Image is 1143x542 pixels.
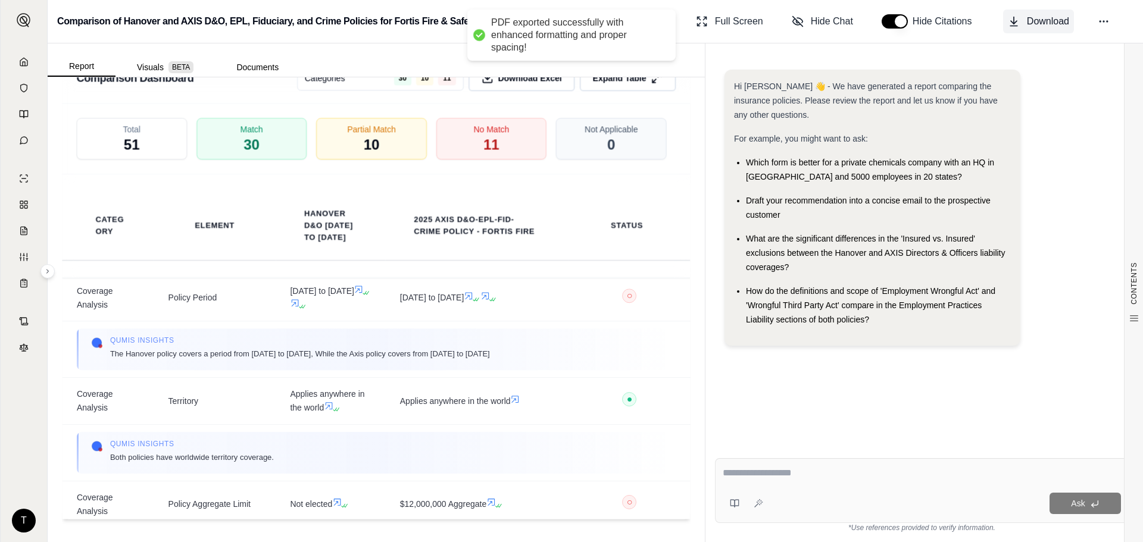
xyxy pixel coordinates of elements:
span: Not Applicable [585,123,638,135]
h3: Comparison Dashboard [77,67,194,89]
img: Qumis [90,440,102,452]
span: Full Screen [715,14,763,29]
button: Ask [1050,493,1121,514]
span: Total [123,123,140,135]
div: *Use references provided to verify information. [715,523,1129,532]
span: Coverage Analysis [77,284,140,311]
span: Qumis INSIGHTS [110,438,273,448]
span: Applies anywhere in the world [290,387,371,414]
span: 11 [483,135,499,154]
span: Hide Chat [811,14,853,29]
span: Policy Period [168,291,261,305]
span: The Hanover policy covers a period from [DATE] to [DATE], While the Axis policy covers from [DATE... [110,347,489,360]
span: Download [1027,14,1069,29]
span: Not elected [290,497,371,511]
span: 51 [124,135,140,154]
a: Documents Vault [8,76,40,100]
span: Hide Citations [913,14,979,29]
button: Categories301011 [297,65,464,90]
span: [DATE] to [DATE] [399,291,554,305]
button: Download [1003,10,1074,33]
button: Documents [215,58,300,77]
button: Expand sidebar [40,264,55,278]
span: Coverage Analysis [77,387,140,414]
span: 0 [607,135,615,154]
span: Categories [305,72,345,84]
span: ● [626,394,632,403]
span: Expand Table [593,72,647,84]
h2: Comparison of Hanover and AXIS D&O, EPL, Fiduciary, and Crime Policies for Fortis Fire & Safety (V1) [57,11,496,32]
span: Applies anywhere in the world [399,394,554,408]
a: Legal Search Engine [8,336,40,359]
button: Full Screen [691,10,768,33]
span: ○ [626,291,632,300]
span: Match [241,123,263,135]
span: 10 [364,135,380,154]
a: Single Policy [8,167,40,190]
img: Qumis [90,337,102,349]
a: Coverage Table [8,271,40,295]
button: Expand sidebar [12,8,36,32]
span: How do the definitions and scope of 'Employment Wrongful Act' and 'Wrongful Third Party Act' comp... [746,286,995,324]
button: Download Excel [469,65,575,91]
span: Hi [PERSON_NAME] 👋 - We have generated a report comparing the insurance policies. Please review t... [734,82,998,120]
span: BETA [168,61,193,73]
span: Policy Aggregate Limit [168,497,261,511]
span: Download Excel [498,72,561,84]
img: Expand sidebar [17,13,31,27]
a: Prompt Library [8,102,40,126]
th: Category [81,206,139,245]
a: Claim Coverage [8,219,40,243]
div: PDF exported successfully with enhanced formatting and proper spacing! [491,17,664,54]
span: No Match [473,123,509,135]
span: 30 [394,71,411,85]
span: ○ [626,497,632,507]
button: ○ [622,495,636,513]
th: 2025 Axis D&O-EPL-Fid-Crime Policy - Fortis Fire [399,206,554,245]
button: Report [48,57,115,77]
span: What are the significant differences in the 'Insured vs. Insured' exclusions between the Hanover ... [746,234,1005,272]
span: Territory [168,394,261,408]
div: T [12,509,36,532]
th: Element [180,212,249,239]
th: Status [597,212,657,239]
button: Hide Chat [787,10,858,33]
span: Ask [1071,499,1085,508]
span: $12,000,000 Aggregate [399,497,554,511]
span: 10 [416,71,433,85]
span: 30 [243,135,260,154]
button: Visuals [115,58,215,77]
span: For example, you might want to ask: [734,134,868,143]
a: Custom Report [8,245,40,269]
button: ● [622,391,636,410]
a: Chat [8,129,40,152]
span: Draft your recommendation into a concise email to the prospective customer [746,196,991,220]
button: Expand Table [580,65,676,91]
button: ○ [622,289,636,307]
span: [DATE] to [DATE] [290,284,371,311]
th: Hanover D&O [DATE] to [DATE] [290,200,371,250]
span: Both policies have worldwide territory coverage. [110,450,273,463]
a: Policy Comparisons [8,193,40,217]
span: 11 [438,71,455,85]
a: Home [8,50,40,74]
span: CONTENTS [1129,262,1139,305]
span: Coverage Analysis [77,490,140,517]
span: Partial Match [347,123,396,135]
span: Qumis INSIGHTS [110,336,489,345]
span: Which form is better for a private chemicals company with an HQ in [GEOGRAPHIC_DATA] and 5000 emp... [746,158,994,181]
a: Contract Analysis [8,309,40,333]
